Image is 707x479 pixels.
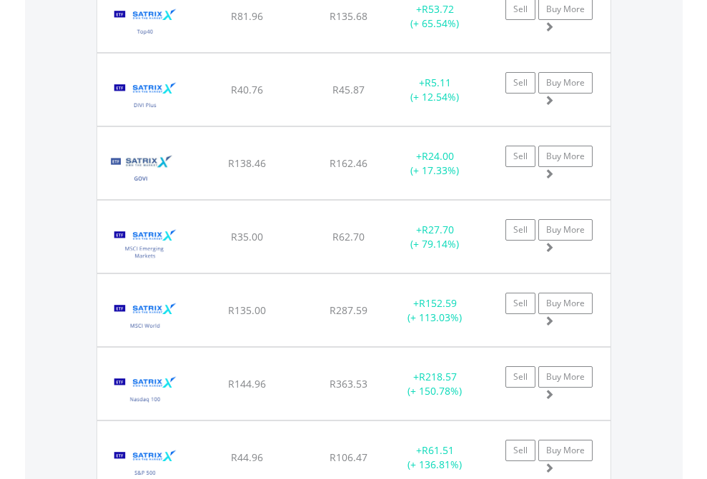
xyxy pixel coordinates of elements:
[390,370,480,398] div: + (+ 150.78%)
[332,230,365,243] span: R62.70
[505,366,535,388] a: Sell
[104,218,187,269] img: TFSA.STXEMG.png
[419,370,457,383] span: R218.57
[330,377,367,390] span: R363.53
[538,440,593,461] a: Buy More
[505,219,535,241] a: Sell
[332,83,365,96] span: R45.87
[231,450,263,464] span: R44.96
[228,303,266,317] span: R135.00
[390,76,480,104] div: + (+ 12.54%)
[390,149,480,178] div: + (+ 17.33%)
[422,149,454,163] span: R24.00
[538,293,593,314] a: Buy More
[422,223,454,236] span: R27.70
[538,219,593,241] a: Buy More
[505,440,535,461] a: Sell
[330,156,367,170] span: R162.46
[390,223,480,251] div: + (+ 79.14%)
[231,83,263,96] span: R40.76
[505,146,535,167] a: Sell
[330,450,367,464] span: R106.47
[538,366,593,388] a: Buy More
[425,76,451,89] span: R5.11
[231,9,263,23] span: R81.96
[419,296,457,310] span: R152.59
[228,377,266,390] span: R144.96
[104,292,187,343] img: TFSA.STXWDM.png
[330,303,367,317] span: R287.59
[538,146,593,167] a: Buy More
[228,156,266,170] span: R138.46
[231,230,263,243] span: R35.00
[104,145,177,196] img: TFSA.STXGVI.png
[422,443,454,457] span: R61.51
[538,72,593,94] a: Buy More
[390,296,480,325] div: + (+ 113.03%)
[390,443,480,472] div: + (+ 136.81%)
[390,2,480,31] div: + (+ 65.54%)
[104,365,187,416] img: TFSA.STXNDQ.png
[505,293,535,314] a: Sell
[330,9,367,23] span: R135.68
[104,71,187,122] img: TFSA.STXDIV.png
[505,72,535,94] a: Sell
[422,2,454,16] span: R53.72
